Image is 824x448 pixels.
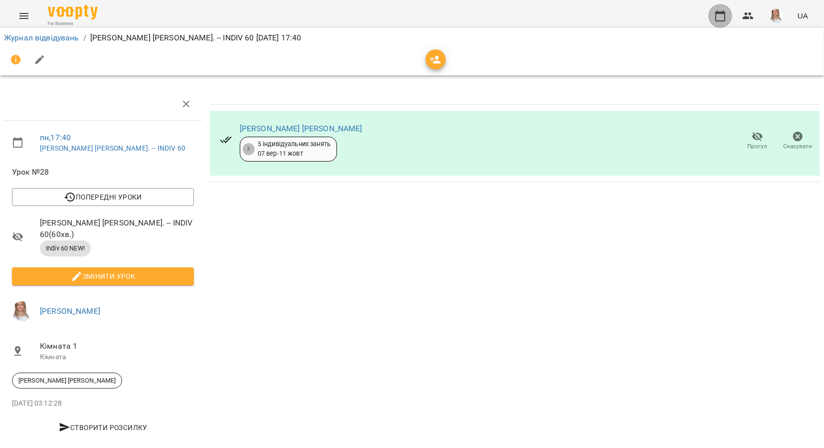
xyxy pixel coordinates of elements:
[12,399,194,409] p: [DATE] 03:12:28
[12,301,32,321] img: a3864db21cf396e54496f7cceedc0ca3.jpg
[40,217,194,240] span: [PERSON_NAME] [PERSON_NAME]. -- INDIV 60 ( 60 хв. )
[778,127,818,155] button: Скасувати
[12,4,36,28] button: Menu
[83,32,86,44] li: /
[48,20,98,27] span: For Business
[20,191,186,203] span: Попередні уроки
[40,306,100,316] a: [PERSON_NAME]
[748,142,768,151] span: Прогул
[12,419,194,437] button: Створити розсилку
[40,352,194,362] p: Кімната
[12,376,122,385] span: [PERSON_NAME] [PERSON_NAME]
[737,127,778,155] button: Прогул
[40,244,91,253] span: Indiv 60 NEW!
[770,9,784,23] img: a3864db21cf396e54496f7cceedc0ca3.jpg
[48,5,98,19] img: Voopty Logo
[258,140,330,158] div: 5 індивідуальних занять 07 вер - 11 жовт
[794,6,812,25] button: UA
[12,373,122,389] div: [PERSON_NAME] [PERSON_NAME]
[4,33,79,42] a: Журнал відвідувань
[784,142,813,151] span: Скасувати
[40,144,185,152] a: [PERSON_NAME] [PERSON_NAME]. -- INDIV 60
[40,133,71,142] a: пн , 17:40
[20,270,186,282] span: Змінити урок
[240,124,362,133] a: [PERSON_NAME] [PERSON_NAME]
[243,143,255,155] div: 3
[40,340,194,352] span: Кімната 1
[4,32,820,44] nav: breadcrumb
[12,188,194,206] button: Попередні уроки
[16,422,190,434] span: Створити розсилку
[798,10,808,21] span: UA
[12,166,194,178] span: Урок №28
[90,32,302,44] p: [PERSON_NAME] [PERSON_NAME]. -- INDIV 60 [DATE] 17:40
[12,267,194,285] button: Змінити урок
